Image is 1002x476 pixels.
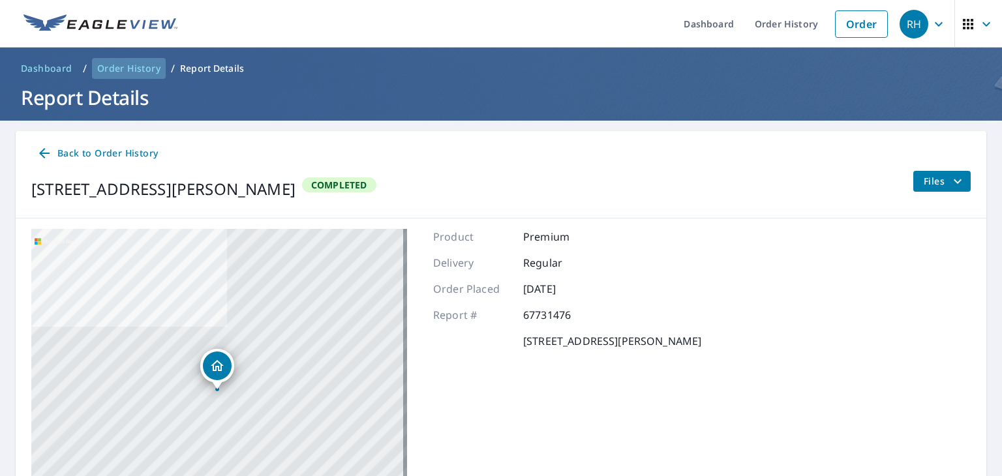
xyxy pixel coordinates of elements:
p: [DATE] [523,281,601,297]
span: Dashboard [21,62,72,75]
p: Report # [433,307,511,323]
p: Premium [523,229,601,245]
span: Order History [97,62,160,75]
a: Back to Order History [31,141,163,166]
li: / [83,61,87,76]
span: Completed [303,179,375,191]
p: Regular [523,255,601,271]
a: Dashboard [16,58,78,79]
h1: Report Details [16,84,986,111]
p: Delivery [433,255,511,271]
p: [STREET_ADDRESS][PERSON_NAME] [523,333,701,349]
span: Files [924,173,965,189]
p: 67731476 [523,307,601,323]
div: Dropped pin, building 1, Residential property, 449 Southwest Horseshoe Bay Port St. Lucie, FL 34986 [200,349,234,389]
span: Back to Order History [37,145,158,162]
p: Order Placed [433,281,511,297]
div: [STREET_ADDRESS][PERSON_NAME] [31,177,296,201]
a: Order [835,10,888,38]
button: filesDropdownBtn-67731476 [913,171,971,192]
a: Order History [92,58,166,79]
nav: breadcrumb [16,58,986,79]
div: RH [900,10,928,38]
img: EV Logo [23,14,177,34]
li: / [171,61,175,76]
p: Product [433,229,511,245]
p: Report Details [180,62,244,75]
